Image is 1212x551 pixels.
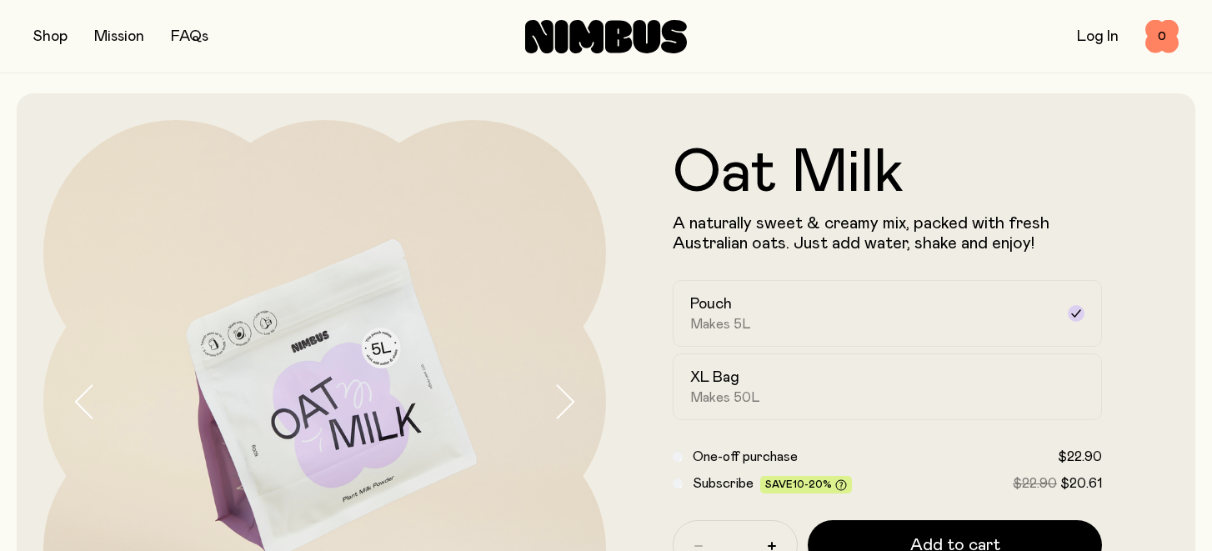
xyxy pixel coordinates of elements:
[690,316,751,333] span: Makes 5L
[693,477,754,490] span: Subscribe
[693,450,798,463] span: One-off purchase
[690,389,760,406] span: Makes 50L
[1060,477,1102,490] span: $20.61
[1145,20,1179,53] button: 0
[1058,450,1102,463] span: $22.90
[171,29,208,44] a: FAQs
[690,294,732,314] h2: Pouch
[1013,477,1057,490] span: $22.90
[793,479,832,489] span: 10-20%
[1077,29,1119,44] a: Log In
[673,213,1102,253] p: A naturally sweet & creamy mix, packed with fresh Australian oats. Just add water, shake and enjoy!
[690,368,739,388] h2: XL Bag
[673,143,1102,203] h1: Oat Milk
[94,29,144,44] a: Mission
[765,479,847,492] span: Save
